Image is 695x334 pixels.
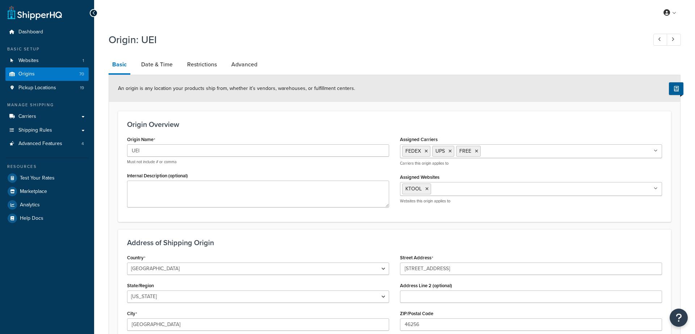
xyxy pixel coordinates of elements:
span: Origins [18,71,35,77]
a: Date & Time [138,56,176,73]
a: Next Record [667,34,681,46]
label: City [127,311,137,317]
li: Origins [5,67,89,81]
span: Help Docs [20,215,43,222]
div: Basic Setup [5,46,89,52]
div: Manage Shipping [5,102,89,108]
span: Pickup Locations [18,85,56,91]
a: Basic [109,56,130,75]
label: ZIP/Postal Code [400,311,433,316]
label: Assigned Websites [400,174,439,180]
a: Advanced Features4 [5,137,89,150]
h3: Address of Shipping Origin [127,239,662,247]
span: Shipping Rules [18,127,52,133]
span: Dashboard [18,29,43,35]
button: Open Resource Center [670,309,688,327]
label: Internal Description (optional) [127,173,188,178]
a: Carriers [5,110,89,123]
h3: Origin Overview [127,120,662,128]
span: Marketplace [20,189,47,195]
span: An origin is any location your products ship from, whether it’s vendors, warehouses, or fulfillme... [118,84,355,92]
a: Analytics [5,198,89,211]
span: FEDEX [405,147,421,155]
a: Dashboard [5,25,89,39]
a: Advanced [228,56,261,73]
a: Pickup Locations19 [5,81,89,95]
h1: Origin: UEI [109,33,640,47]
span: UPS [435,147,445,155]
p: Must not include # or comma [127,159,389,165]
label: State/Region [127,283,154,288]
a: Help Docs [5,212,89,225]
span: Carriers [18,114,36,120]
span: 4 [81,141,84,147]
span: 1 [83,58,84,64]
a: Previous Record [653,34,667,46]
span: Websites [18,58,39,64]
a: Test Your Rates [5,172,89,185]
div: Resources [5,164,89,170]
li: Pickup Locations [5,81,89,95]
span: 19 [80,85,84,91]
a: Restrictions [184,56,220,73]
p: Websites this origin applies to [400,198,662,204]
label: Assigned Carriers [400,137,438,142]
button: Show Help Docs [669,82,683,95]
a: Origins70 [5,67,89,81]
li: Websites [5,54,89,67]
label: Address Line 2 (optional) [400,283,452,288]
label: Country [127,255,146,261]
label: Street Address [400,255,433,261]
a: Shipping Rules [5,124,89,137]
span: Analytics [20,202,40,208]
a: Websites1 [5,54,89,67]
span: KTOOL [405,185,422,193]
span: Test Your Rates [20,175,55,181]
p: Carriers this origin applies to [400,161,662,166]
a: Marketplace [5,185,89,198]
label: Origin Name [127,137,155,143]
span: FREE [459,147,471,155]
span: Advanced Features [18,141,62,147]
span: 70 [79,71,84,77]
li: Advanced Features [5,137,89,150]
